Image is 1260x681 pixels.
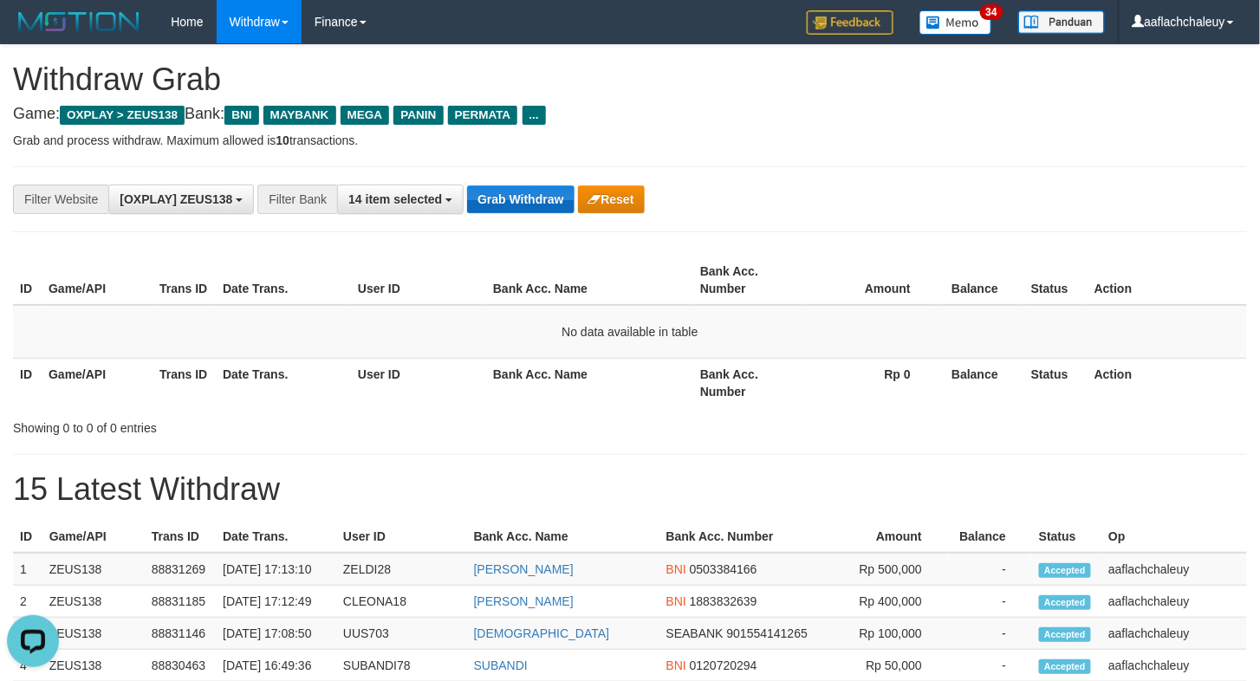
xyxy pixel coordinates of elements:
[825,521,948,553] th: Amount
[1024,256,1088,305] th: Status
[474,594,574,608] a: [PERSON_NAME]
[120,192,232,206] span: [OXPLAY] ZEUS138
[474,626,610,640] a: [DEMOGRAPHIC_DATA]
[13,412,512,437] div: Showing 0 to 0 of 0 entries
[348,192,442,206] span: 14 item selected
[1101,553,1247,586] td: aaflachchaleuy
[216,358,351,407] th: Date Trans.
[937,256,1024,305] th: Balance
[690,594,757,608] span: Copy 1883832639 to clipboard
[486,358,693,407] th: Bank Acc. Name
[693,358,804,407] th: Bank Acc. Number
[153,358,216,407] th: Trans ID
[13,106,1247,123] h4: Game: Bank:
[1101,618,1247,650] td: aaflachchaleuy
[804,256,937,305] th: Amount
[467,185,574,213] button: Grab Withdraw
[919,10,992,35] img: Button%20Memo.svg
[42,553,145,586] td: ZEUS138
[948,618,1032,650] td: -
[13,472,1247,507] h1: 15 Latest Withdraw
[60,106,185,125] span: OXPLAY > ZEUS138
[474,658,528,672] a: SUBANDI
[145,521,216,553] th: Trans ID
[145,618,216,650] td: 88831146
[666,594,686,608] span: BNI
[42,358,153,407] th: Game/API
[216,553,336,586] td: [DATE] 17:13:10
[825,586,948,618] td: Rp 400,000
[666,562,686,576] span: BNI
[216,586,336,618] td: [DATE] 17:12:49
[523,106,546,125] span: ...
[276,133,289,147] strong: 10
[13,358,42,407] th: ID
[690,562,757,576] span: Copy 0503384166 to clipboard
[257,185,337,214] div: Filter Bank
[486,256,693,305] th: Bank Acc. Name
[336,618,467,650] td: UUS703
[690,658,757,672] span: Copy 0120720294 to clipboard
[1101,586,1247,618] td: aaflachchaleuy
[13,553,42,586] td: 1
[336,521,467,553] th: User ID
[467,521,659,553] th: Bank Acc. Name
[13,256,42,305] th: ID
[13,521,42,553] th: ID
[1101,521,1247,553] th: Op
[13,185,108,214] div: Filter Website
[807,10,893,35] img: Feedback.jpg
[825,618,948,650] td: Rp 100,000
[1024,358,1088,407] th: Status
[216,256,351,305] th: Date Trans.
[336,586,467,618] td: CLEONA18
[578,185,645,213] button: Reset
[393,106,443,125] span: PANIN
[108,185,254,214] button: [OXPLAY] ZEUS138
[1018,10,1105,34] img: panduan.png
[666,626,724,640] span: SEABANK
[13,9,145,35] img: MOTION_logo.png
[1032,521,1101,553] th: Status
[224,106,258,125] span: BNI
[42,256,153,305] th: Game/API
[341,106,390,125] span: MEGA
[351,256,486,305] th: User ID
[659,521,826,553] th: Bank Acc. Number
[1039,627,1091,642] span: Accepted
[1039,563,1091,578] span: Accepted
[825,553,948,586] td: Rp 500,000
[1039,595,1091,610] span: Accepted
[13,62,1247,97] h1: Withdraw Grab
[693,256,804,305] th: Bank Acc. Number
[13,305,1247,359] td: No data available in table
[42,586,145,618] td: ZEUS138
[42,521,145,553] th: Game/API
[1088,358,1247,407] th: Action
[13,586,42,618] td: 2
[666,658,686,672] span: BNI
[337,185,464,214] button: 14 item selected
[7,7,59,59] button: Open LiveChat chat widget
[980,4,1003,20] span: 34
[351,358,486,407] th: User ID
[1088,256,1247,305] th: Action
[145,586,216,618] td: 88831185
[263,106,336,125] span: MAYBANK
[13,132,1247,149] p: Grab and process withdraw. Maximum allowed is transactions.
[42,618,145,650] td: ZEUS138
[145,553,216,586] td: 88831269
[937,358,1024,407] th: Balance
[474,562,574,576] a: [PERSON_NAME]
[153,256,216,305] th: Trans ID
[948,521,1032,553] th: Balance
[727,626,808,640] span: Copy 901554141265 to clipboard
[448,106,518,125] span: PERMATA
[948,553,1032,586] td: -
[804,358,937,407] th: Rp 0
[216,521,336,553] th: Date Trans.
[216,618,336,650] td: [DATE] 17:08:50
[1039,659,1091,674] span: Accepted
[336,553,467,586] td: ZELDI28
[948,586,1032,618] td: -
